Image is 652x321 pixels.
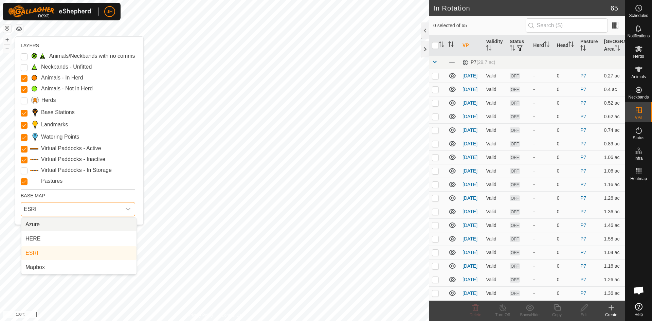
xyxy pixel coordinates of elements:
a: P7 [580,73,586,78]
a: P7 [580,277,586,282]
p-sorticon: Activate to sort [615,46,620,52]
a: [DATE] [463,114,477,119]
td: 0 [554,137,578,150]
div: - [533,208,551,215]
a: P7 [580,168,586,174]
p-sorticon: Activate to sort [439,42,444,48]
input: Search (S) [526,18,608,33]
span: Animals [631,75,646,79]
div: Create [598,312,625,318]
td: 0 [554,178,578,191]
td: 0 [554,96,578,110]
td: 0.74 ac [601,123,625,137]
span: Notifications [628,34,650,38]
span: OFF [510,114,520,120]
a: [DATE] [463,263,477,269]
img: Gallagher Logo [8,5,93,18]
td: 0 [554,110,578,123]
span: JH [107,8,112,15]
div: Turn Off [489,312,516,318]
p-sorticon: Activate to sort [568,42,574,48]
span: Neckbands [628,95,649,99]
div: - [533,113,551,120]
span: 0 selected of 65 [433,22,526,29]
a: [DATE] [463,250,477,255]
td: 0 [554,300,578,314]
td: 0 [554,232,578,246]
li: Mapbox [21,261,137,274]
button: + [3,36,11,44]
label: Virtual Paddocks - Active [41,144,101,153]
span: VPs [635,115,642,120]
span: OFF [510,100,520,106]
td: Valid [483,110,507,123]
div: - [533,222,551,229]
a: [DATE] [463,141,477,146]
span: Status [633,136,644,140]
div: - [533,72,551,79]
a: P7 [580,114,586,119]
td: Valid [483,218,507,232]
th: [GEOGRAPHIC_DATA] Area [601,35,625,56]
span: OFF [510,155,520,160]
a: Contact Us [221,312,241,318]
label: Watering Points [41,133,79,141]
td: 0 [554,164,578,178]
div: - [533,127,551,134]
span: Delete [470,313,482,317]
td: 2.22 ac [601,300,625,314]
ul: Option List [21,218,137,274]
td: Valid [483,246,507,259]
td: 1.16 ac [601,178,625,191]
div: - [533,181,551,188]
td: Valid [483,178,507,191]
a: [DATE] [463,127,477,133]
span: OFF [510,236,520,242]
div: - [533,290,551,297]
button: Map Layers [15,25,23,33]
td: 1.06 ac [601,150,625,164]
div: - [533,249,551,256]
div: - [533,140,551,147]
td: Valid [483,83,507,96]
li: ESRI [21,246,137,260]
span: OFF [510,182,520,188]
a: [DATE] [463,155,477,160]
td: Valid [483,123,507,137]
td: 0.4 ac [601,83,625,96]
th: VP [460,35,483,56]
th: Validity [483,35,507,56]
label: Landmarks [41,121,68,129]
td: 1.46 ac [601,218,625,232]
div: Copy [543,312,570,318]
p-sorticon: Activate to sort [580,46,586,52]
td: 1.06 ac [601,164,625,178]
label: Animals - In Herd [41,74,83,82]
td: 1.16 ac [601,259,625,273]
span: Herds [633,54,644,58]
td: Valid [483,286,507,300]
td: Valid [483,259,507,273]
button: – [3,44,11,53]
span: ESRI [21,202,121,216]
td: 0 [554,205,578,218]
td: 1.58 ac [601,232,625,246]
span: OFF [510,127,520,133]
td: Valid [483,150,507,164]
a: P7 [580,87,586,92]
td: 1.26 ac [601,273,625,286]
li: HERE [21,232,137,246]
span: Schedules [629,14,648,18]
a: P7 [580,263,586,269]
div: - [533,154,551,161]
span: 65 [611,3,618,13]
td: Valid [483,232,507,246]
p-sorticon: Activate to sort [544,42,549,48]
span: OFF [510,277,520,283]
span: Help [634,313,643,317]
td: 0.89 ac [601,137,625,150]
span: (29.7 ac) [476,59,495,65]
a: P7 [580,250,586,255]
div: - [533,263,551,270]
td: 1.26 ac [601,191,625,205]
